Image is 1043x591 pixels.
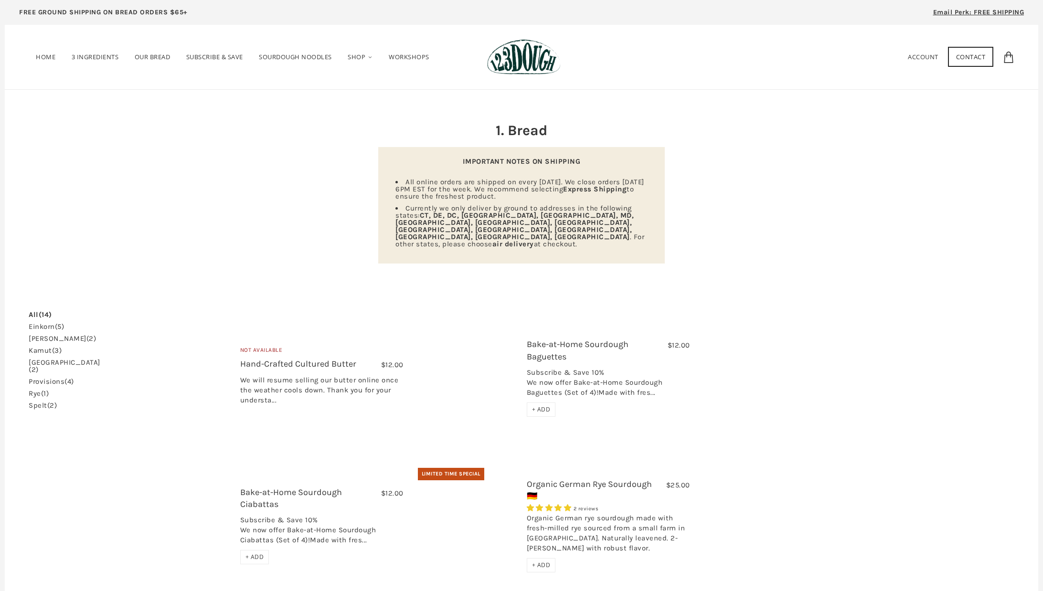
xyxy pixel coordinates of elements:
a: [GEOGRAPHIC_DATA](2) [29,359,100,373]
span: + ADD [245,553,264,561]
nav: Primary [29,40,436,75]
a: Hand-Crafted Cultured Butter [131,311,233,444]
h2: 1. Bread [378,120,665,140]
a: spelt(2) [29,402,57,409]
div: Subscribe & Save 10% We now offer Bake-at-Home Sourdough Ciabattas (Set of 4)!Made with fres... [240,515,404,550]
strong: Express Shipping [563,185,627,193]
span: 5.00 stars [527,504,574,512]
a: 3 Ingredients [64,40,126,74]
a: rye(1) [29,390,49,397]
a: Bake-at-Home Sourdough Ciabattas [131,493,233,558]
a: SOURDOUGH NOODLES [252,40,339,74]
span: Workshops [389,53,429,61]
a: Bake-at-Home Sourdough Ciabattas [240,487,342,509]
div: Limited Time Special [418,468,484,480]
a: kamut(3) [29,347,62,354]
strong: IMPORTANT NOTES ON SHIPPING [463,157,581,166]
span: + ADD [532,405,551,413]
a: Hand-Crafted Cultured Butter [240,359,356,369]
span: Subscribe & Save [186,53,243,61]
div: Subscribe & Save 10% We now offer Bake-at-Home Sourdough Baguettes (Set of 4)!Made with fres... [527,368,690,402]
span: (4) [64,377,74,386]
span: Home [36,53,55,61]
span: $25.00 [666,481,690,489]
span: Currently we only deliver by ground to addresses in the following states: . For other states, ple... [395,204,644,248]
strong: air delivery [492,240,534,248]
p: FREE GROUND SHIPPING ON BREAD ORDERS $65+ [19,7,188,18]
a: einkorn(5) [29,323,64,330]
div: + ADD [527,402,556,417]
span: (1) [41,389,49,398]
span: Shop [348,53,365,61]
a: Organic German Rye Sourdough 🇩🇪 [418,468,520,582]
a: All(14) [29,311,52,318]
div: Organic German rye sourdough made with fresh-milled rye sourced from a small farm in [GEOGRAPHIC_... [527,513,690,558]
span: (2) [47,401,57,410]
a: Organic German Rye Sourdough 🇩🇪 [527,479,652,501]
a: Home [29,40,63,74]
span: (2) [86,334,96,343]
a: provisions(4) [29,378,74,385]
a: Shop [341,40,380,75]
a: Email Perk: FREE SHIPPING [919,5,1039,25]
span: $12.00 [381,489,404,497]
div: We will resume selling our butter online once the weather cools down. Thank you for your understa... [240,375,404,410]
span: + ADD [532,561,551,569]
span: (14) [39,310,52,319]
span: SOURDOUGH NOODLES [259,53,332,61]
span: $12.00 [668,341,690,349]
span: (5) [55,322,64,331]
a: Bake-at-Home Sourdough Baguettes [418,327,520,429]
a: [PERSON_NAME](2) [29,335,96,342]
a: Contact [948,47,994,67]
img: 123Dough Bakery [487,39,560,75]
div: + ADD [240,550,269,564]
a: Subscribe & Save [179,40,250,74]
a: Workshops [382,40,436,74]
span: $12.00 [381,360,404,369]
span: Our Bread [135,53,170,61]
a: FREE GROUND SHIPPING ON BREAD ORDERS $65+ [5,5,202,25]
span: (2) [29,365,39,374]
span: 2 reviews [574,506,599,512]
a: Bake-at-Home Sourdough Baguettes [527,339,628,361]
div: + ADD [527,558,556,572]
strong: CT, DE, DC, [GEOGRAPHIC_DATA], [GEOGRAPHIC_DATA], MD, [GEOGRAPHIC_DATA], [GEOGRAPHIC_DATA], [GEOG... [395,211,634,241]
a: Account [908,53,938,61]
span: 3 Ingredients [72,53,119,61]
span: (3) [52,346,62,355]
span: Email Perk: FREE SHIPPING [933,8,1024,16]
div: Not Available [240,346,404,359]
span: All online orders are shipped on every [DATE]. We close orders [DATE] 6PM EST for the week. We re... [395,178,644,201]
a: Our Bread [128,40,178,74]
